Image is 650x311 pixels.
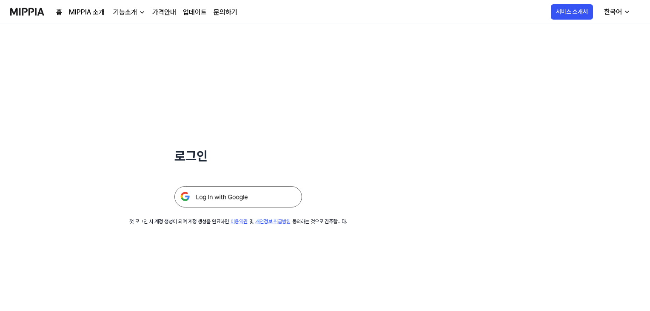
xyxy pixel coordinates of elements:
a: 홈 [56,7,62,17]
img: 구글 로그인 버튼 [174,186,302,207]
a: 가격안내 [152,7,176,17]
a: 업데이트 [183,7,207,17]
button: 기능소개 [111,7,145,17]
button: 서비스 소개서 [551,4,593,20]
h1: 로그인 [174,147,302,166]
div: 기능소개 [111,7,139,17]
a: MIPPIA 소개 [69,7,105,17]
img: down [139,9,145,16]
a: 개인정보 취급방침 [255,219,291,225]
button: 한국어 [597,3,636,20]
div: 첫 로그인 시 계정 생성이 되며 계정 생성을 완료하면 및 동의하는 것으로 간주합니다. [129,218,347,225]
div: 한국어 [602,7,624,17]
a: 문의하기 [214,7,237,17]
a: 이용약관 [231,219,248,225]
